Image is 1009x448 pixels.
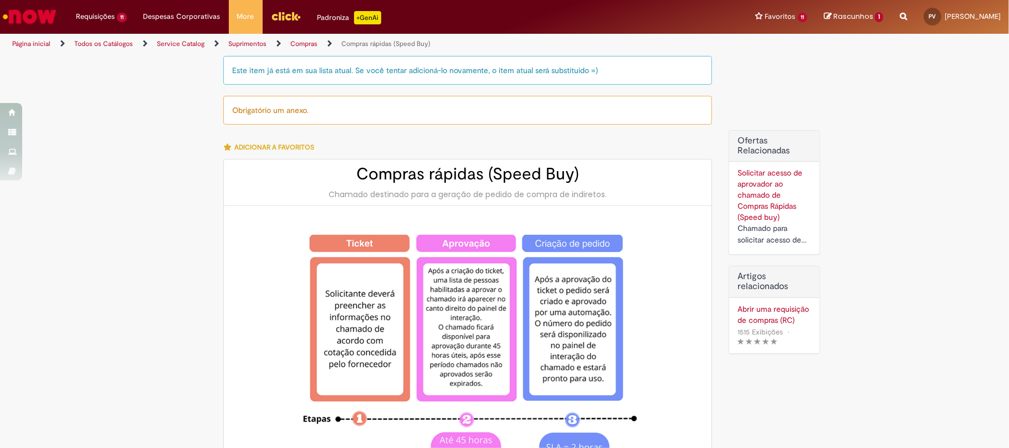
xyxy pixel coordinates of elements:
[271,8,301,24] img: click_logo_yellow_360x200.png
[798,13,808,22] span: 11
[729,130,820,255] div: Ofertas Relacionadas
[8,34,664,54] ul: Trilhas de página
[76,11,115,22] span: Requisições
[737,327,783,337] span: 1515 Exibições
[341,39,431,48] a: Compras rápidas (Speed Buy)
[354,11,381,24] p: +GenAi
[234,143,314,152] span: Adicionar a Favoritos
[235,165,700,183] h2: Compras rápidas (Speed Buy)
[833,11,873,22] span: Rascunhos
[945,12,1001,21] span: [PERSON_NAME]
[785,325,792,339] span: •
[290,39,317,48] a: Compras
[737,168,802,222] a: Solicitar acesso de aprovador ao chamado de Compras Rápidas (Speed buy)
[737,136,811,156] h2: Ofertas Relacionadas
[117,13,127,22] span: 11
[737,223,811,246] div: Chamado para solicitar acesso de aprovador ao ticket de Speed buy
[824,12,883,22] a: Rascunhos
[74,39,133,48] a: Todos os Catálogos
[737,272,811,291] h3: Artigos relacionados
[228,39,267,48] a: Suprimentos
[223,96,712,125] div: Obrigatório um anexo.
[1,6,58,28] img: ServiceNow
[144,11,221,22] span: Despesas Corporativas
[223,56,712,85] div: Este item já está em sua lista atual. Se você tentar adicioná-lo novamente, o item atual será sub...
[235,189,700,200] div: Chamado destinado para a geração de pedido de compra de indiretos.
[875,12,883,22] span: 1
[223,136,320,159] button: Adicionar a Favoritos
[12,39,50,48] a: Página inicial
[765,11,796,22] span: Favoritos
[157,39,204,48] a: Service Catalog
[317,11,381,24] div: Padroniza
[929,13,936,20] span: PV
[737,303,811,326] a: Abrir uma requisição de compras (RC)
[237,11,254,22] span: More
